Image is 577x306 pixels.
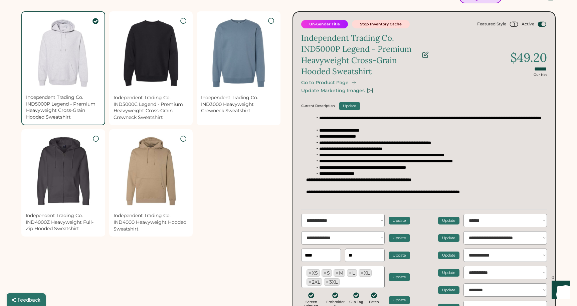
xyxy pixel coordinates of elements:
img: IND4000 [114,134,189,209]
button: Update [438,252,459,259]
li: 2XL [307,278,322,286]
div: $49.20 [511,49,547,66]
span: × [349,271,352,275]
div: Independent Trading Co. IND4000Z Heavyweight Full-Zip Hooded Sweatshirt [26,212,101,232]
div: Patch [367,300,381,304]
button: Stop Inventory Cache [352,20,410,28]
button: Update [438,217,459,224]
div: Independent Trading Co. IND5000C Legend - Premium Heavyweight Cross-Grain Crewneck Sweatshirt [114,95,189,121]
button: Update [339,102,360,110]
div: Independent Trading Co. IND4000 Heavyweight Hooded Sweatshirt [114,212,189,232]
li: L [347,269,357,277]
img: IND4000Z [26,134,101,209]
span: × [326,280,329,284]
li: M [334,269,345,277]
span: × [336,271,338,275]
span: × [309,280,311,284]
div: Independent Trading Co. IND5000P Legend - Premium Heavyweight Cross-Grain Hooded Sweatshirt [301,32,418,77]
li: 3XL [324,278,340,286]
li: XS [307,269,320,277]
iframe: Front Chat [545,276,574,305]
div: Featured Style [477,21,506,27]
div: Our Net [534,72,547,77]
div: Independent Trading Co. IND5000P Legend - Premium Heavyweight Cross-Grain Hooded Sweatshirt [26,94,101,120]
div: Independent Trading Co. IND3000 Heavyweight Crewneck Sweatshirt [201,95,276,114]
button: Un-Gender Title [301,20,348,28]
img: IND3000-Storm_Blue-Front.jpg [201,16,276,91]
button: Update [389,252,410,259]
button: Update [389,234,410,242]
span: × [361,271,363,275]
div: Go to Product Page [301,80,349,86]
button: Update [389,296,410,304]
span: × [324,271,326,275]
button: Update [389,273,410,281]
div: Active [522,21,534,27]
div: Update Marketing Images [301,88,365,94]
button: Update [438,286,459,294]
button: Update [438,234,459,242]
li: XL [359,269,372,277]
span: × [309,271,311,275]
img: IND5000P-Grey_Heather-Front.jpg [26,16,101,91]
div: Clip Tag [349,300,363,304]
button: Update [389,217,410,224]
div: Current Description [301,104,335,108]
li: S [322,269,332,277]
img: IND5000C-Black-Front.jpg [114,16,189,91]
button: Update [438,269,459,277]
